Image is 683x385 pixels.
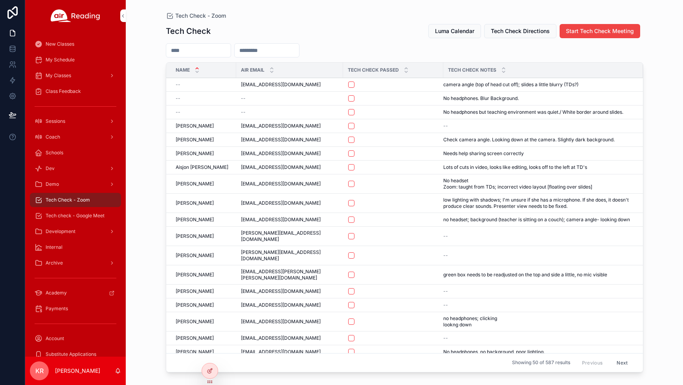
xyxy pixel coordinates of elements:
a: Needs help sharing screen correctly [443,150,633,157]
span: Aisjon [PERSON_NAME] [176,164,228,170]
span: [PERSON_NAME] [176,137,214,143]
a: [PERSON_NAME] [176,318,231,325]
a: New Classes [30,37,121,51]
span: No headphones. Blur Background. [443,95,519,102]
a: [EMAIL_ADDRESS][DOMAIN_NAME] [241,335,338,341]
a: low lighting with shadows; I'm unsure if she has a microphone. If she does, it doesn't produce cl... [443,197,633,209]
a: -- [443,302,633,308]
a: -- [241,95,338,102]
a: [EMAIL_ADDRESS][DOMAIN_NAME] [241,302,338,308]
span: -- [176,109,180,115]
span: No headset Zoom: taught from TDs; incorrect video layout [floating over slides] [443,178,619,190]
span: Tech Check - Zoom [175,12,226,20]
span: -- [443,252,448,259]
span: [EMAIL_ADDRESS][DOMAIN_NAME] [241,335,321,341]
span: [EMAIL_ADDRESS][DOMAIN_NAME] [241,318,321,325]
span: [EMAIL_ADDRESS][DOMAIN_NAME] [241,200,321,206]
a: [PERSON_NAME] [176,233,231,239]
a: [EMAIL_ADDRESS][PERSON_NAME][PERSON_NAME][DOMAIN_NAME] [241,268,338,281]
span: [PERSON_NAME] [176,288,214,294]
span: [PERSON_NAME] [176,200,214,206]
a: no headphones; clicking lookng down [443,315,633,328]
a: [PERSON_NAME] [176,181,231,187]
span: Air Email [241,67,264,73]
a: [EMAIL_ADDRESS][DOMAIN_NAME] [241,123,338,129]
a: No headphones but teaching environment was quiet./ White border around slides. [443,109,633,115]
a: [EMAIL_ADDRESS][DOMAIN_NAME] [241,200,338,206]
a: [EMAIL_ADDRESS][DOMAIN_NAME] [241,137,338,143]
span: Academy [46,290,67,296]
a: [PERSON_NAME] [176,200,231,206]
a: [PERSON_NAME][EMAIL_ADDRESS][DOMAIN_NAME] [241,249,338,262]
a: [PERSON_NAME] [176,123,231,129]
span: [EMAIL_ADDRESS][DOMAIN_NAME] [241,181,321,187]
span: Dev [46,165,55,172]
span: Check camera angle. Looking down at the camera. Slightly dark background. [443,137,615,143]
a: No headphones. Blur Background. [443,95,633,102]
span: [EMAIL_ADDRESS][DOMAIN_NAME] [241,217,321,223]
a: [EMAIL_ADDRESS][DOMAIN_NAME] [241,81,338,88]
span: no headset; background (teacher is sitting on a couch); camera angle- looking down [443,217,630,223]
a: -- [443,252,633,259]
a: [EMAIL_ADDRESS][DOMAIN_NAME] [241,288,338,294]
span: No headphones but teaching environment was quiet./ White border around slides. [443,109,623,115]
span: green box needs to be readjusted on the top and side a little, no mic visible [443,272,607,278]
span: [PERSON_NAME] [176,217,214,223]
a: Check camera angle. Looking down at the camera. Slightly dark background. [443,137,633,143]
a: Academy [30,286,121,300]
a: Lots of cuts in video, looks like editing, looks off to the left at TD's [443,164,633,170]
a: -- [176,109,231,115]
a: -- [176,95,231,102]
a: Sessions [30,114,121,128]
a: My Schedule [30,53,121,67]
span: Tech Check - Zoom [46,197,90,203]
div: scrollable content [25,31,126,357]
span: Showing 50 of 587 results [512,360,570,366]
span: [PERSON_NAME] [176,302,214,308]
a: green box needs to be readjusted on the top and side a little, no mic visible [443,272,633,278]
span: Sessions [46,118,65,124]
a: no headset; background (teacher is sitting on a couch); camera angle- looking down [443,217,633,223]
span: [EMAIL_ADDRESS][DOMAIN_NAME] [241,302,321,308]
span: Development [46,228,75,235]
span: Luma Calendar [435,27,474,35]
span: Class Feedback [46,88,81,94]
a: Account [30,331,121,346]
span: Demo [46,181,59,187]
span: -- [443,335,448,341]
span: Tech Check Notes [448,67,496,73]
span: -- [241,109,246,115]
a: Class Feedback [30,84,121,98]
a: Development [30,224,121,239]
span: Tech check - Google Meet [46,213,105,219]
span: [PERSON_NAME] [176,252,214,259]
span: [EMAIL_ADDRESS][DOMAIN_NAME] [241,150,321,157]
span: Start Tech Check Meeting [566,27,634,35]
span: -- [176,81,180,88]
span: -- [443,123,448,129]
a: [PERSON_NAME] [176,137,231,143]
a: -- [443,335,633,341]
span: Tech Check Passed [348,67,399,73]
span: -- [176,95,180,102]
a: [PERSON_NAME] [176,217,231,223]
span: [PERSON_NAME] [176,181,214,187]
a: [PERSON_NAME] [176,150,231,157]
h1: Tech Check [166,26,211,37]
span: Name [176,67,190,73]
span: [PERSON_NAME] [176,233,214,239]
span: [EMAIL_ADDRESS][DOMAIN_NAME] [241,349,321,355]
span: [EMAIL_ADDRESS][DOMAIN_NAME] [241,164,321,170]
span: No headphones, no background, poor lighting. [443,349,545,355]
a: Coach [30,130,121,144]
span: -- [443,233,448,239]
a: [EMAIL_ADDRESS][DOMAIN_NAME] [241,217,338,223]
span: [PERSON_NAME] [176,123,214,129]
a: [PERSON_NAME] [176,272,231,278]
span: [PERSON_NAME] [176,335,214,341]
a: [EMAIL_ADDRESS][DOMAIN_NAME] [241,181,338,187]
span: [EMAIL_ADDRESS][DOMAIN_NAME] [241,137,321,143]
button: Next [611,357,633,369]
a: Substitute Applications [30,347,121,361]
